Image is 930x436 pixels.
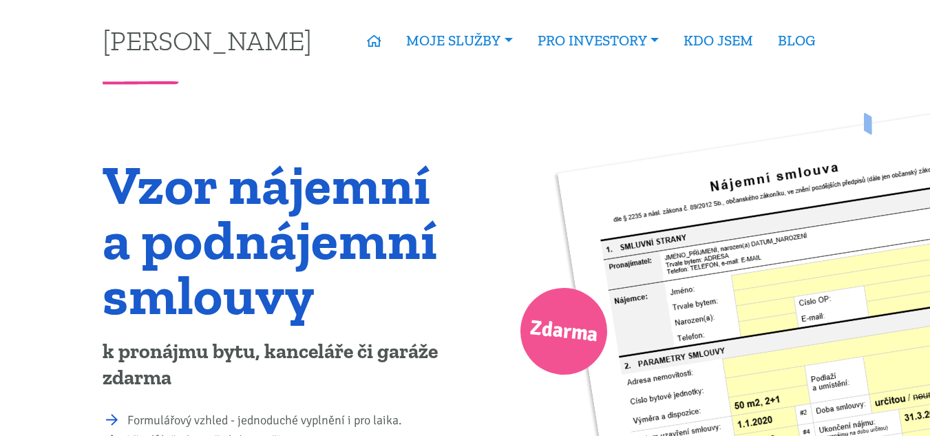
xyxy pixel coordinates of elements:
[127,411,456,430] li: Formulářový vzhled - jednoduché vyplnění i pro laika.
[528,310,600,353] span: Zdarma
[103,27,312,54] a: [PERSON_NAME]
[103,157,456,322] h1: Vzor nájemní a podnájemní smlouvy
[394,25,525,56] a: MOJE SLUŽBY
[765,25,827,56] a: BLOG
[671,25,765,56] a: KDO JSEM
[103,339,456,391] p: k pronájmu bytu, kanceláře či garáže zdarma
[525,25,671,56] a: PRO INVESTORY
